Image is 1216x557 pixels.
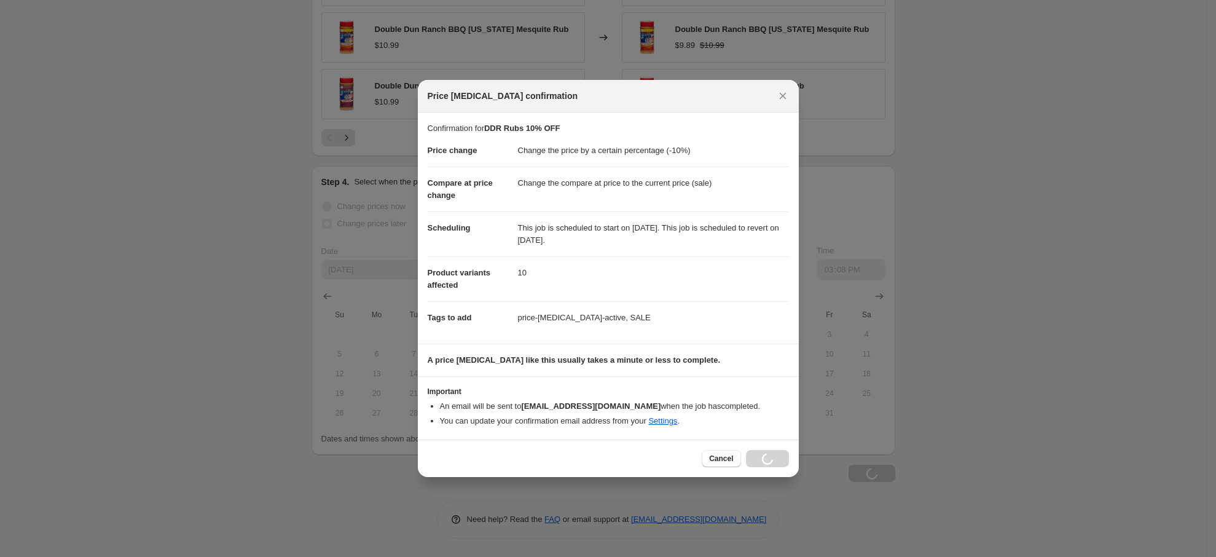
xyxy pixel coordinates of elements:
li: You can update your confirmation email address from your . [440,415,789,427]
dd: Change the compare at price to the current price (sale) [518,167,789,199]
span: Tags to add [428,313,472,322]
span: Scheduling [428,223,471,232]
b: A price [MEDICAL_DATA] like this usually takes a minute or less to complete. [428,355,721,365]
span: Product variants affected [428,268,491,290]
span: Compare at price change [428,178,493,200]
span: Cancel [709,454,733,464]
b: DDR Rubs 10% OFF [484,124,560,133]
b: [EMAIL_ADDRESS][DOMAIN_NAME] [521,401,661,411]
dd: Change the price by a certain percentage (-10%) [518,135,789,167]
button: Cancel [702,450,740,467]
span: Price [MEDICAL_DATA] confirmation [428,90,578,102]
span: Price change [428,146,477,155]
p: Confirmation for [428,122,789,135]
dd: 10 [518,256,789,289]
h3: Important [428,387,789,397]
li: An email will be sent to when the job has completed . [440,400,789,413]
dd: price-[MEDICAL_DATA]-active, SALE [518,301,789,334]
a: Settings [648,416,677,425]
button: Close [774,87,791,105]
dd: This job is scheduled to start on [DATE]. This job is scheduled to revert on [DATE]. [518,211,789,256]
